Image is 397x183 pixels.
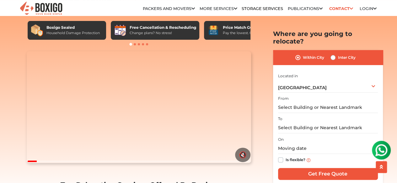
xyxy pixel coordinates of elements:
input: Get Free Quote [278,168,378,180]
input: Moving date [278,143,378,154]
a: Publications [288,6,323,11]
img: info [307,158,310,162]
label: Located in [278,73,298,79]
span: [GEOGRAPHIC_DATA] [278,85,327,90]
a: Login [359,6,376,11]
a: Contact [327,4,355,13]
a: More services [200,6,237,11]
label: Inter City [338,54,356,61]
video: Your browser does not support the video tag. [27,51,251,163]
button: scroll up [376,161,387,173]
label: On [278,137,284,142]
label: Is flexible? [286,156,305,163]
label: Within City [303,54,324,61]
input: Select Building or Nearest Landmark [278,122,378,133]
div: Pay the lowest. Guaranteed! [223,30,271,36]
img: Price Match Guarantee [207,24,220,37]
img: Free Cancellation & Rescheduling [114,24,126,37]
a: Packers and Movers [143,6,195,11]
a: Storage Services [242,6,283,11]
img: Boxigo Sealed [31,24,43,37]
input: Select Building or Nearest Landmark [278,102,378,113]
div: Boxigo Sealed [46,25,100,30]
button: 🔇 [235,148,250,162]
div: Household Damage Protection [46,30,100,36]
label: From [278,96,289,101]
img: Boxigo [19,1,63,16]
h2: Where are you going to relocate? [273,30,383,45]
label: To [278,116,282,122]
img: whatsapp-icon.svg [6,6,19,19]
div: Price Match Guarantee [223,25,271,30]
div: Free Cancellation & Rescheduling [130,25,196,30]
div: Change plans? No stress! [130,30,196,36]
